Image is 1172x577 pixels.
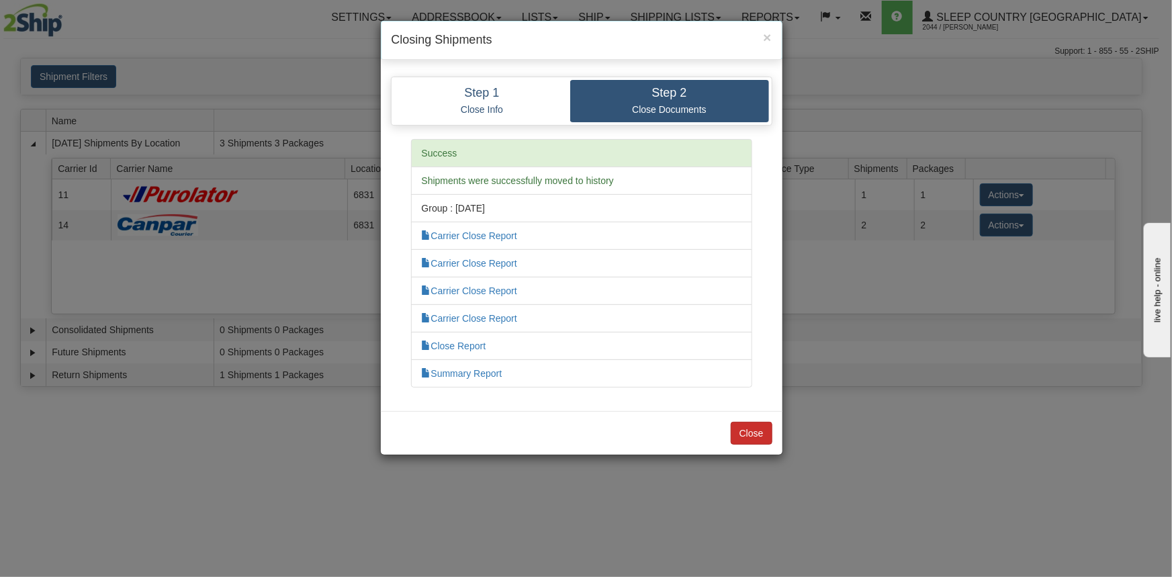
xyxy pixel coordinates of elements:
li: Group : [DATE] [411,194,752,222]
p: Close Info [404,103,560,116]
a: Carrier Close Report [422,313,517,324]
a: Step 1 Close Info [394,80,570,122]
h4: Step 2 [580,87,759,100]
a: Carrier Close Report [422,285,517,296]
h4: Closing Shipments [392,32,772,49]
a: Close Report [422,341,486,351]
p: Close Documents [580,103,759,116]
span: × [763,30,771,45]
iframe: chat widget [1141,220,1171,357]
a: Carrier Close Report [422,230,517,241]
button: Close [763,30,771,44]
a: Carrier Close Report [422,258,517,269]
a: Step 2 Close Documents [570,80,769,122]
a: Summary Report [422,368,502,379]
div: live help - online [10,11,124,21]
h4: Step 1 [404,87,560,100]
li: Shipments were successfully moved to history [411,167,752,195]
li: Success [411,139,752,167]
button: Close [731,422,772,445]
